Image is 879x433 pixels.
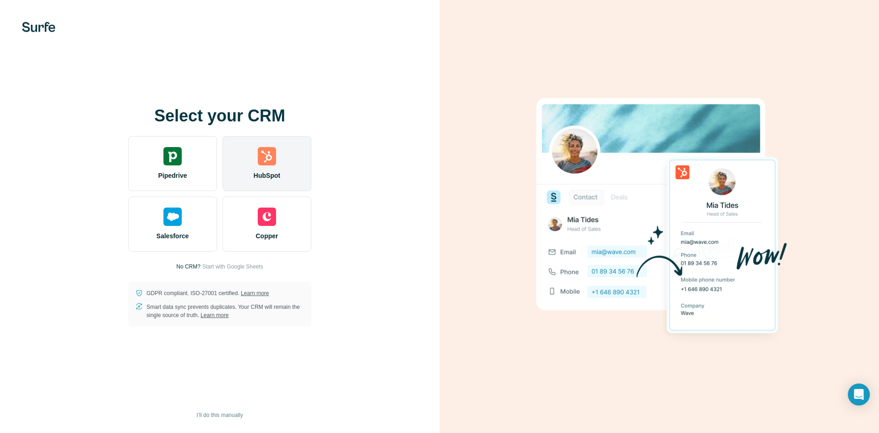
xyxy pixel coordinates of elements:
[531,84,787,350] img: HUBSPOT image
[128,107,311,125] h1: Select your CRM
[241,290,269,296] a: Learn more
[146,289,269,297] p: GDPR compliant. ISO-27001 certified.
[158,171,187,180] span: Pipedrive
[146,303,304,319] p: Smart data sync prevents duplicates. Your CRM will remain the single source of truth.
[202,263,263,271] button: Start with Google Sheets
[201,312,228,318] a: Learn more
[22,22,55,32] img: Surfe's logo
[258,208,276,226] img: copper's logo
[256,231,278,241] span: Copper
[190,408,249,422] button: I’ll do this manually
[258,147,276,165] img: hubspot's logo
[196,411,243,419] span: I’ll do this manually
[176,263,201,271] p: No CRM?
[848,384,870,406] div: Open Intercom Messenger
[254,171,280,180] span: HubSpot
[163,208,182,226] img: salesforce's logo
[157,231,189,241] span: Salesforce
[163,147,182,165] img: pipedrive's logo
